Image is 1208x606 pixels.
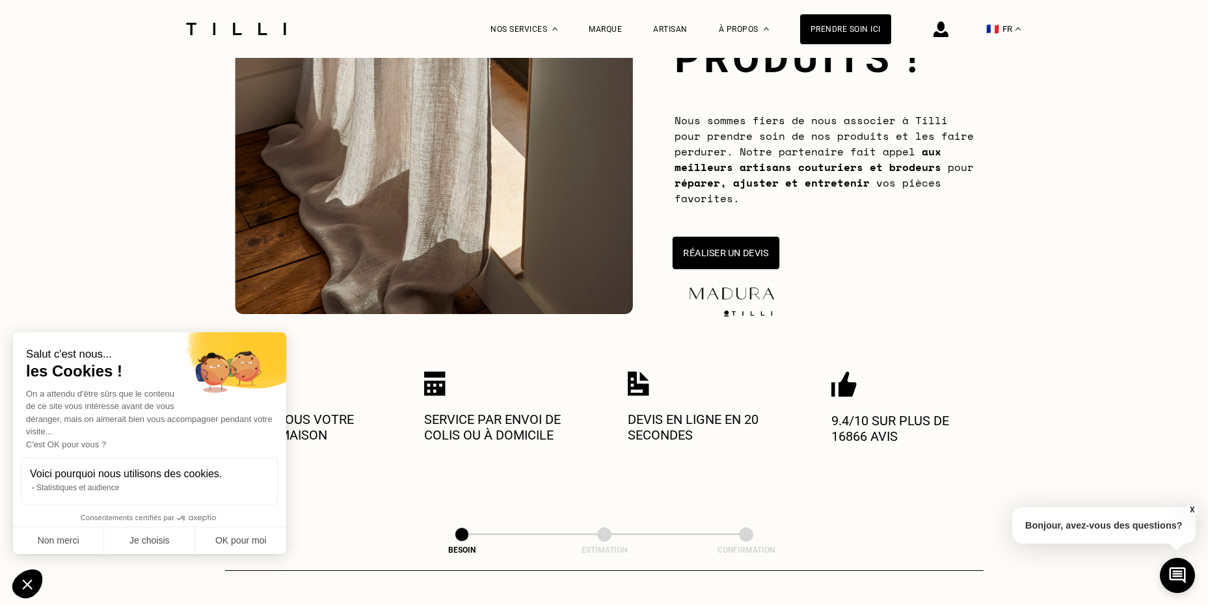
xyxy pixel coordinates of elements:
p: Service par envoi de colis ou à domicile [424,412,580,443]
img: Menu déroulant [552,27,557,31]
button: X [1185,503,1198,517]
img: Icon [831,371,857,397]
span: Nous sommes fiers de nous associer à Tilli pour prendre soin de nos produits et les faire perdure... [675,112,974,206]
b: réparer, ajuster et entretenir [675,175,870,191]
img: icône connexion [933,21,948,37]
img: maduraLogo-5877f563076e9857a9763643b83271db.png [686,285,777,302]
img: logo Tilli [719,310,777,317]
b: aux meilleurs artisans couturiers et brodeurs [675,144,941,175]
img: Icon [424,371,446,396]
p: Bonjour, avez-vous des questions? [1012,507,1196,544]
p: 9.4/10 sur plus de 16866 avis [831,413,987,444]
a: Marque [589,25,622,34]
img: Logo du service de couturière Tilli [181,23,291,35]
a: Prendre soin ici [800,14,891,44]
img: Icon [628,371,649,396]
p: Devis en ligne en 20 secondes [628,412,784,443]
div: Confirmation [681,546,811,555]
img: Menu déroulant à propos [764,27,769,31]
p: Confiez nous votre linge de maison [221,412,377,443]
img: menu déroulant [1015,27,1021,31]
button: Réaliser un devis [672,237,779,269]
a: Artisan [653,25,688,34]
span: 🇫🇷 [986,23,999,35]
div: Estimation [539,546,669,555]
div: Besoin [397,546,527,555]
